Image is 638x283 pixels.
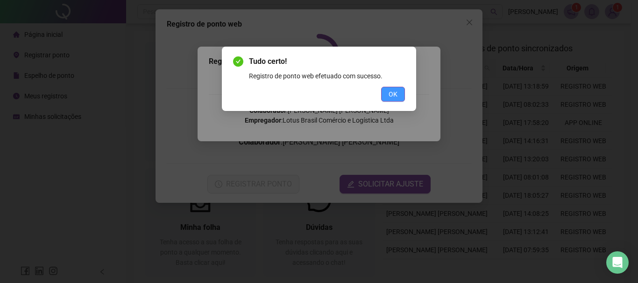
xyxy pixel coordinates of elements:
button: OK [381,87,405,102]
span: Tudo certo! [249,56,405,67]
div: Registro de ponto web efetuado com sucesso. [249,71,405,81]
span: check-circle [233,56,243,67]
div: Open Intercom Messenger [606,251,629,274]
span: OK [389,89,397,99]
